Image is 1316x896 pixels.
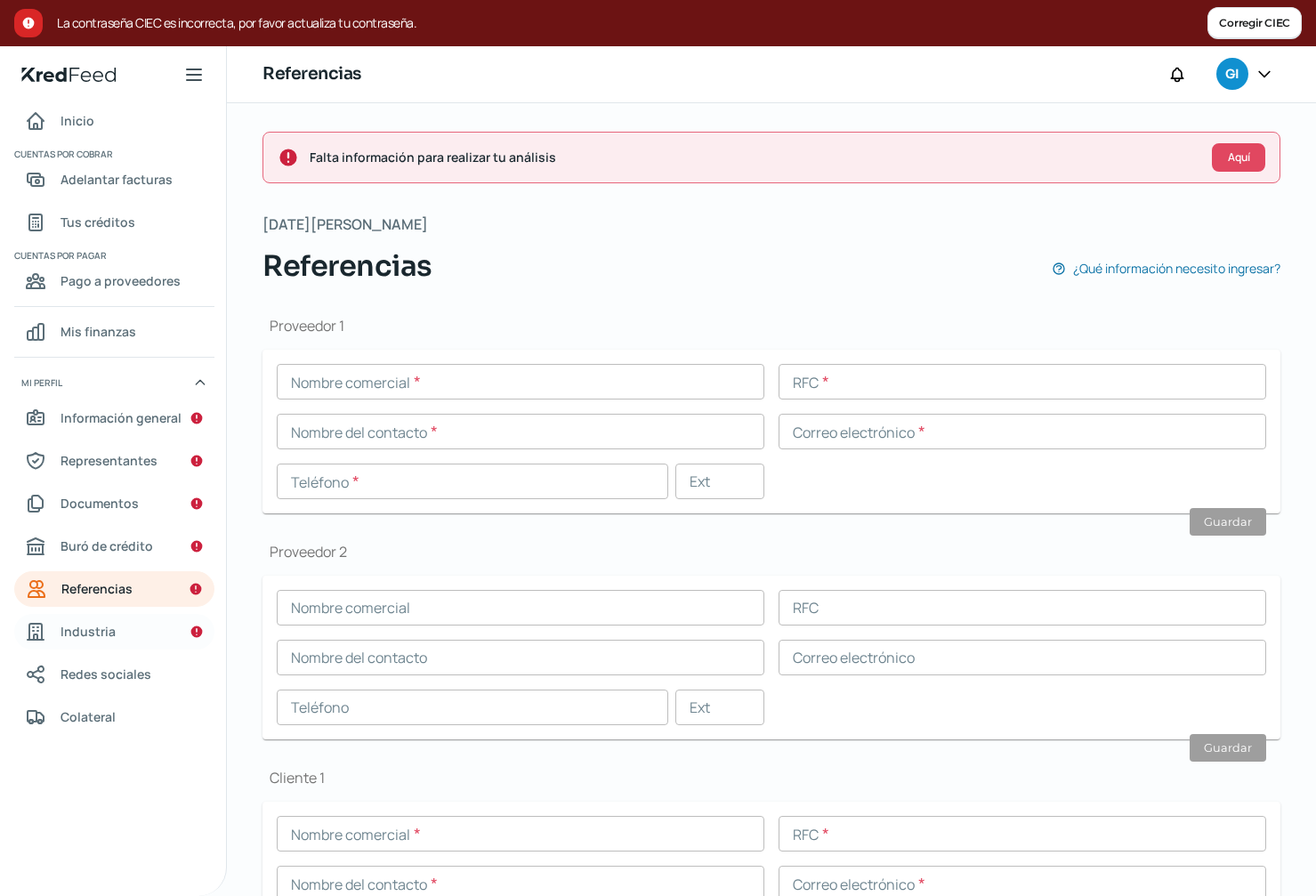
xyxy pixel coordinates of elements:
[61,320,136,343] span: Mis finanzas
[1212,143,1265,172] button: Aquí
[14,486,214,521] a: Documentos
[262,542,1280,561] h1: Proveedor 2
[61,492,139,514] span: Documentos
[14,247,212,263] span: Cuentas por pagar
[14,162,214,198] a: Adelantar facturas
[61,706,116,728] span: Colateral
[1228,152,1250,163] span: Aquí
[14,263,214,299] a: Pago a proveedores
[14,443,214,479] a: Representantes
[61,535,153,557] span: Buró de crédito
[14,146,212,162] span: Cuentas por cobrar
[262,245,432,287] span: Referencias
[61,407,182,429] span: Información general
[61,211,135,233] span: Tus créditos
[61,109,94,132] span: Inicio
[1207,7,1302,39] button: Corregir CIEC
[21,375,62,391] span: Mi perfil
[310,146,1198,168] span: Falta información para realizar tu análisis
[61,663,151,685] span: Redes sociales
[61,449,157,472] span: Representantes
[14,571,214,607] a: Referencias
[14,103,214,139] a: Inicio
[1190,734,1266,762] button: Guardar
[262,316,1280,335] h1: Proveedor 1
[262,61,361,87] h1: Referencias
[61,168,173,190] span: Adelantar facturas
[14,657,214,692] a: Redes sociales
[14,314,214,350] a: Mis finanzas
[61,270,181,292] span: Pago a proveedores
[262,768,1280,787] h1: Cliente 1
[61,620,116,642] span: Industria
[1190,508,1266,536] button: Guardar
[61,577,133,600] span: Referencias
[1225,64,1239,85] span: GI
[14,205,214,240] a: Tus créditos
[14,699,214,735] a: Colateral
[14,614,214,650] a: Industria
[14,400,214,436] a: Información general
[262,212,428,238] span: [DATE][PERSON_NAME]
[14,529,214,564] a: Buró de crédito
[57,12,1207,34] span: La contraseña CIEC es incorrecta, por favor actualiza tu contraseña.
[1073,257,1280,279] span: ¿Qué información necesito ingresar?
